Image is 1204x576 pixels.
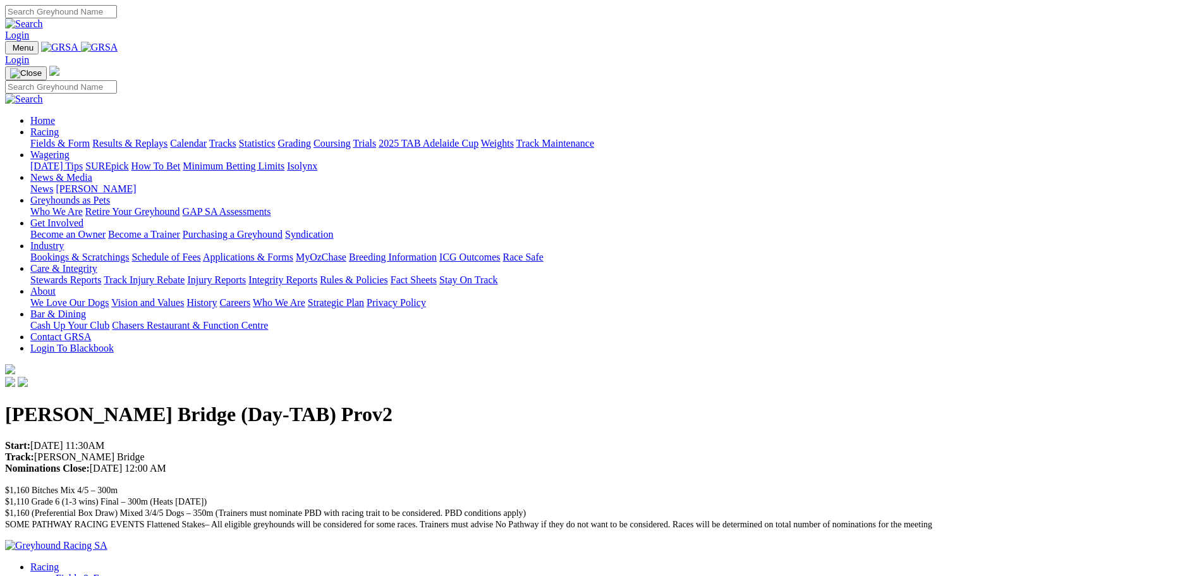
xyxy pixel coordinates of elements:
[313,138,351,149] a: Coursing
[183,229,283,240] a: Purchasing a Greyhound
[30,274,1199,286] div: Care & Integrity
[131,161,181,171] a: How To Bet
[516,138,594,149] a: Track Maintenance
[30,229,1199,240] div: Get Involved
[104,274,185,285] a: Track Injury Rebate
[379,138,478,149] a: 2025 TAB Adelaide Cup
[85,206,180,217] a: Retire Your Greyhound
[18,377,28,387] img: twitter.svg
[30,206,1199,218] div: Greyhounds as Pets
[391,274,437,285] a: Fact Sheets
[30,183,53,194] a: News
[30,274,101,285] a: Stewards Reports
[30,183,1199,195] div: News & Media
[5,463,90,474] strong: Nominations Close:
[112,320,268,331] a: Chasers Restaurant & Function Centre
[320,274,388,285] a: Rules & Policies
[349,252,437,262] a: Breeding Information
[239,138,276,149] a: Statistics
[203,252,293,262] a: Applications & Forms
[30,331,91,342] a: Contact GRSA
[183,161,284,171] a: Minimum Betting Limits
[5,377,15,387] img: facebook.svg
[41,42,78,53] img: GRSA
[170,138,207,149] a: Calendar
[30,172,92,183] a: News & Media
[248,274,317,285] a: Integrity Reports
[30,138,90,149] a: Fields & Form
[5,66,47,80] button: Toggle navigation
[56,183,136,194] a: [PERSON_NAME]
[85,161,128,171] a: SUREpick
[30,309,86,319] a: Bar & Dining
[5,18,43,30] img: Search
[30,297,1199,309] div: About
[5,41,39,54] button: Toggle navigation
[30,138,1199,149] div: Racing
[108,229,180,240] a: Become a Trainer
[5,5,117,18] input: Search
[183,206,271,217] a: GAP SA Assessments
[30,263,97,274] a: Care & Integrity
[439,274,497,285] a: Stay On Track
[30,206,83,217] a: Who We Are
[49,66,59,76] img: logo-grsa-white.png
[111,297,184,308] a: Vision and Values
[92,138,167,149] a: Results & Replays
[186,297,217,308] a: History
[30,252,129,262] a: Bookings & Scratchings
[285,229,333,240] a: Syndication
[5,54,29,65] a: Login
[219,297,250,308] a: Careers
[30,218,83,228] a: Get Involved
[30,286,56,297] a: About
[5,80,117,94] input: Search
[5,540,107,551] img: Greyhound Racing SA
[81,42,118,53] img: GRSA
[253,297,305,308] a: Who We Are
[30,161,1199,172] div: Wagering
[5,30,29,40] a: Login
[10,68,42,78] img: Close
[30,161,83,171] a: [DATE] Tips
[5,451,34,462] strong: Track:
[30,297,109,308] a: We Love Our Dogs
[30,320,1199,331] div: Bar & Dining
[187,274,246,285] a: Injury Reports
[13,43,33,52] span: Menu
[5,440,30,451] strong: Start:
[502,252,543,262] a: Race Safe
[30,229,106,240] a: Become an Owner
[353,138,376,149] a: Trials
[5,364,15,374] img: logo-grsa-white.png
[30,252,1199,263] div: Industry
[30,126,59,137] a: Racing
[30,115,55,126] a: Home
[5,94,43,105] img: Search
[209,138,236,149] a: Tracks
[30,195,110,205] a: Greyhounds as Pets
[30,561,59,572] a: Racing
[296,252,346,262] a: MyOzChase
[30,343,114,353] a: Login To Blackbook
[5,403,1199,426] h1: [PERSON_NAME] Bridge (Day-TAB) Prov2
[287,161,317,171] a: Isolynx
[131,252,200,262] a: Schedule of Fees
[30,149,70,160] a: Wagering
[308,297,364,308] a: Strategic Plan
[30,320,109,331] a: Cash Up Your Club
[5,486,932,529] span: $1,160 Bitches Mix 4/5 – 300m $1,110 Grade 6 (1-3 wins) Final – 300m (Heats [DATE]) $1,160 (Prefe...
[481,138,514,149] a: Weights
[439,252,500,262] a: ICG Outcomes
[367,297,426,308] a: Privacy Policy
[278,138,311,149] a: Grading
[5,440,1199,474] p: [DATE] 11:30AM [PERSON_NAME] Bridge [DATE] 12:00 AM
[30,240,64,251] a: Industry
